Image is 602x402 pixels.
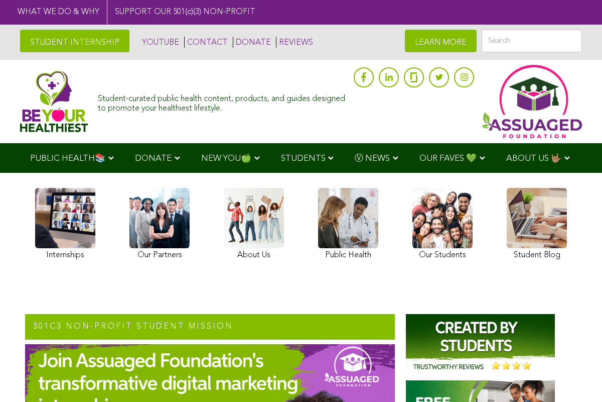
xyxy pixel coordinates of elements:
[406,314,555,374] img: Assuaged-Foundation-Student-Internship-Opportunity-Reviews-Mission-GIPHY-2
[281,154,326,163] span: STUDENTS
[20,30,129,52] a: STUDENT INTERNSHIP
[355,154,390,163] span: Ⓥ NEWS
[20,70,88,132] img: Assuaged
[482,65,582,138] img: Assuaged App
[276,37,313,48] a: REVIEWS
[405,30,477,52] a: LEARN MORE
[482,30,582,52] input: Search
[410,72,417,82] img: glassdoor
[233,37,271,48] a: DONATE
[201,154,251,163] span: NEW YOU🍏
[506,154,561,163] span: ABOUT US 🤟🏽
[139,37,179,48] a: YOUTUBE
[135,154,172,163] span: DONATE
[15,143,587,173] div: Navigation Menu
[184,37,228,48] a: CONTACT
[419,154,477,163] span: OUR FAVES 💚
[552,354,602,402] iframe: Chat Widget
[98,89,349,114] div: Student-curated public health content, products, and guides designed to promote your healthiest l...
[25,314,395,340] h2: 501c3 NON-PROFIT STUDENT MISSION
[30,154,105,163] span: PUBLIC HEALTH📚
